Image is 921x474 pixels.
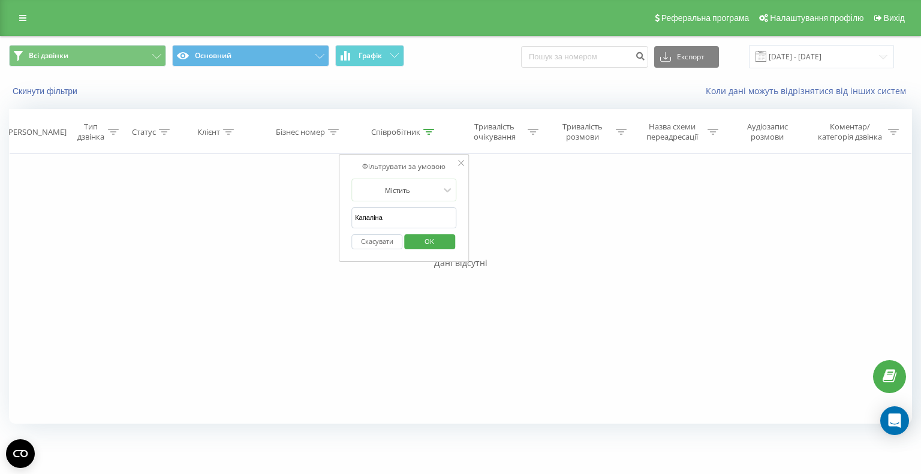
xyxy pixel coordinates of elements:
div: Бізнес номер [276,127,325,137]
button: Open CMP widget [6,439,35,468]
span: Налаштування профілю [770,13,863,23]
div: Клієнт [197,127,220,137]
input: Введіть значення [351,207,457,228]
div: Співробітник [371,127,420,137]
span: Вихід [884,13,905,23]
div: Статус [132,127,156,137]
span: Реферальна програма [661,13,750,23]
button: Скасувати [351,234,402,249]
div: [PERSON_NAME] [6,127,67,137]
a: Коли дані можуть відрізнятися вiд інших систем [706,85,912,96]
button: Експорт [654,46,719,68]
div: Коментар/категорія дзвінка [815,122,885,142]
button: OK [404,234,455,249]
span: Всі дзвінки [29,51,68,61]
input: Пошук за номером [521,46,648,68]
div: Фільтрувати за умовою [351,161,457,173]
button: Всі дзвінки [9,45,166,67]
div: Назва схеми переадресації [640,122,705,142]
span: Графік [359,52,382,60]
div: Аудіозапис розмови [732,122,803,142]
span: OK [413,232,446,250]
button: Графік [335,45,404,67]
div: Тривалість очікування [464,122,525,142]
div: Дані відсутні [9,257,912,269]
button: Основний [172,45,329,67]
div: Тип дзвінка [76,122,105,142]
button: Скинути фільтри [9,86,83,96]
div: Open Intercom Messenger [880,406,909,435]
div: Тривалість розмови [552,122,613,142]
